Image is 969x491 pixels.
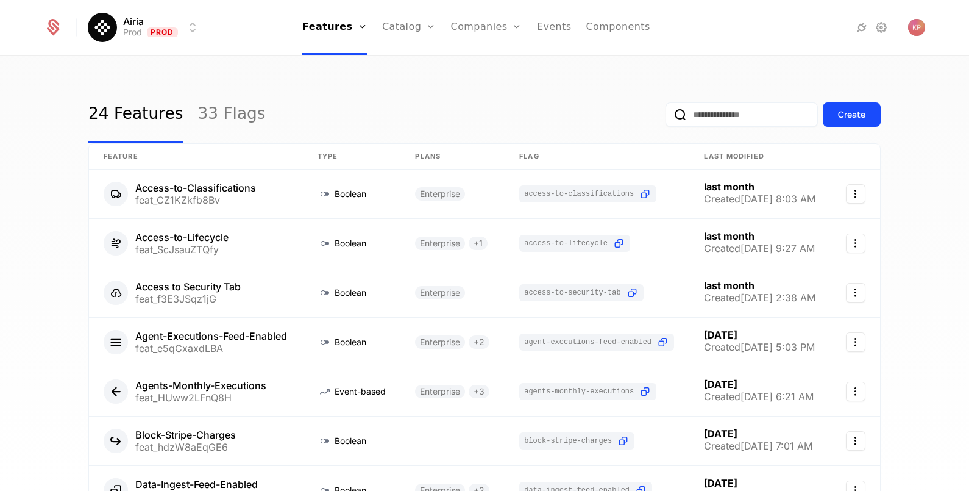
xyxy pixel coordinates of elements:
[303,144,401,170] th: Type
[908,19,925,36] button: Open user button
[823,102,881,127] button: Create
[88,13,117,42] img: Airia
[846,283,865,303] button: Select action
[89,144,303,170] th: Feature
[123,16,144,26] span: Airia
[400,144,505,170] th: Plans
[91,14,200,41] button: Select environment
[846,382,865,401] button: Select action
[147,27,178,37] span: Prod
[838,109,865,121] div: Create
[846,431,865,451] button: Select action
[505,144,689,170] th: Flag
[846,234,865,253] button: Select action
[846,184,865,204] button: Select action
[854,20,869,35] a: Integrations
[846,332,865,352] button: Select action
[123,26,142,38] div: Prod
[874,20,889,35] a: Settings
[197,86,265,143] a: 33 Flags
[689,144,831,170] th: Last Modified
[88,86,183,143] a: 24 Features
[908,19,925,36] img: Katrina Peek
